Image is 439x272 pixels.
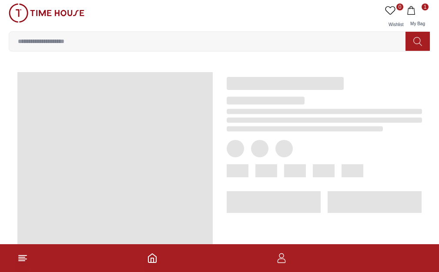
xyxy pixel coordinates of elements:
[407,21,429,26] span: My Bag
[422,3,429,10] span: 1
[147,253,158,263] a: Home
[385,22,407,27] span: Wishlist
[9,3,84,23] img: ...
[383,3,405,31] a: 0Wishlist
[405,3,430,31] button: 1My Bag
[396,3,403,10] span: 0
